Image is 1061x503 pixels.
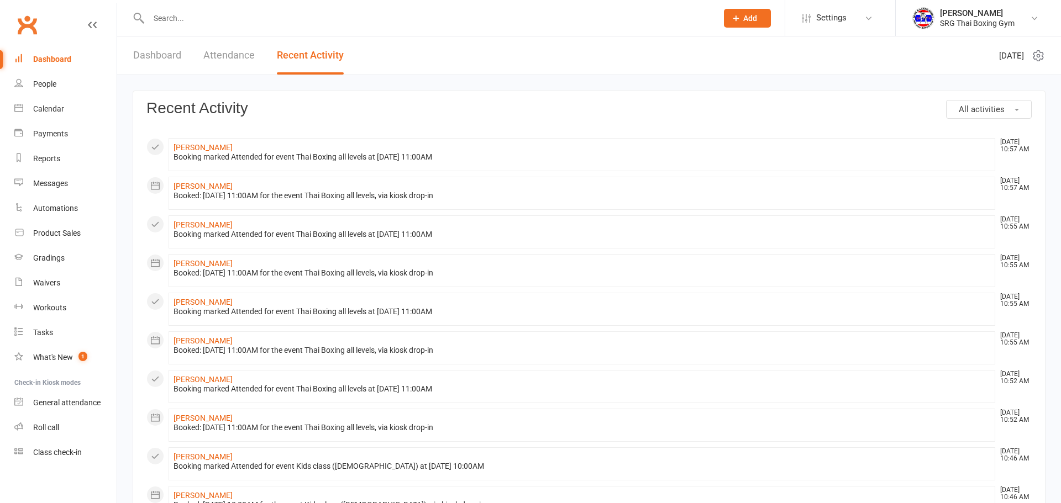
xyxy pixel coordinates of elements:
button: Add [724,9,771,28]
time: [DATE] 10:57 AM [995,139,1031,153]
a: [PERSON_NAME] [174,298,233,306]
div: Reports [33,154,60,163]
a: Attendance [203,36,255,75]
a: [PERSON_NAME] [174,143,233,152]
div: Product Sales [33,229,81,237]
a: [PERSON_NAME] [174,452,233,461]
div: General attendance [33,398,101,407]
a: Recent Activity [277,36,344,75]
time: [DATE] 10:55 AM [995,216,1031,230]
div: Booking marked Attended for event Thai Boxing all levels at [DATE] 11:00AM [174,384,990,394]
div: People [33,80,56,88]
a: Dashboard [14,47,117,72]
div: What's New [33,353,73,362]
div: Booked: [DATE] 11:00AM for the event Thai Boxing all levels, via kiosk drop-in [174,423,990,432]
span: 1 [78,352,87,361]
div: Dashboard [33,55,71,63]
time: [DATE] 10:55 AM [995,255,1031,269]
a: Product Sales [14,221,117,246]
div: Workouts [33,303,66,312]
a: [PERSON_NAME] [174,414,233,422]
a: [PERSON_NAME] [174,375,233,384]
div: SRG Thai Boxing Gym [940,18,1015,28]
div: Booking marked Attended for event Thai Boxing all levels at [DATE] 11:00AM [174,230,990,239]
span: Settings [816,6,847,30]
div: Payments [33,129,68,138]
a: People [14,72,117,97]
a: Roll call [14,415,117,440]
a: Class kiosk mode [14,440,117,465]
div: Tasks [33,328,53,337]
div: Booking marked Attended for event Thai Boxing all levels at [DATE] 11:00AM [174,307,990,316]
a: Workouts [14,295,117,320]
a: Calendar [14,97,117,121]
div: Booked: [DATE] 11:00AM for the event Thai Boxing all levels, via kiosk drop-in [174,346,990,355]
a: What's New1 [14,345,117,370]
div: Booking marked Attended for event Kids class ([DEMOGRAPHIC_DATA]) at [DATE] 10:00AM [174,462,990,471]
div: Automations [33,204,78,213]
div: Calendar [33,104,64,113]
div: [PERSON_NAME] [940,8,1015,18]
button: All activities [946,100,1032,119]
div: Gradings [33,253,65,262]
a: Dashboard [133,36,181,75]
h3: Recent Activity [146,100,1032,117]
a: [PERSON_NAME] [174,220,233,229]
a: Messages [14,171,117,196]
time: [DATE] 10:57 AM [995,177,1031,192]
time: [DATE] 10:52 AM [995,370,1031,385]
time: [DATE] 10:46 AM [995,486,1031,501]
a: Automations [14,196,117,221]
div: Waivers [33,278,60,287]
time: [DATE] 10:46 AM [995,448,1031,462]
time: [DATE] 10:55 AM [995,332,1031,346]
span: [DATE] [999,49,1024,62]
div: Booked: [DATE] 11:00AM for the event Thai Boxing all levels, via kiosk drop-in [174,191,990,200]
a: Reports [14,146,117,171]
a: Clubworx [13,11,41,39]
div: Booked: [DATE] 11:00AM for the event Thai Boxing all levels, via kiosk drop-in [174,268,990,278]
img: thumb_image1718682644.png [912,7,934,29]
span: Add [743,14,757,23]
input: Search... [145,10,710,26]
a: [PERSON_NAME] [174,182,233,190]
a: Waivers [14,271,117,295]
a: Payments [14,121,117,146]
time: [DATE] 10:52 AM [995,409,1031,423]
a: [PERSON_NAME] [174,491,233,500]
a: [PERSON_NAME] [174,259,233,268]
time: [DATE] 10:55 AM [995,293,1031,308]
div: Roll call [33,423,59,432]
a: Gradings [14,246,117,271]
div: Booking marked Attended for event Thai Boxing all levels at [DATE] 11:00AM [174,152,990,162]
div: Messages [33,179,68,188]
span: All activities [959,104,1005,114]
a: [PERSON_NAME] [174,336,233,345]
a: Tasks [14,320,117,345]
a: General attendance kiosk mode [14,390,117,415]
div: Class check-in [33,448,82,457]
